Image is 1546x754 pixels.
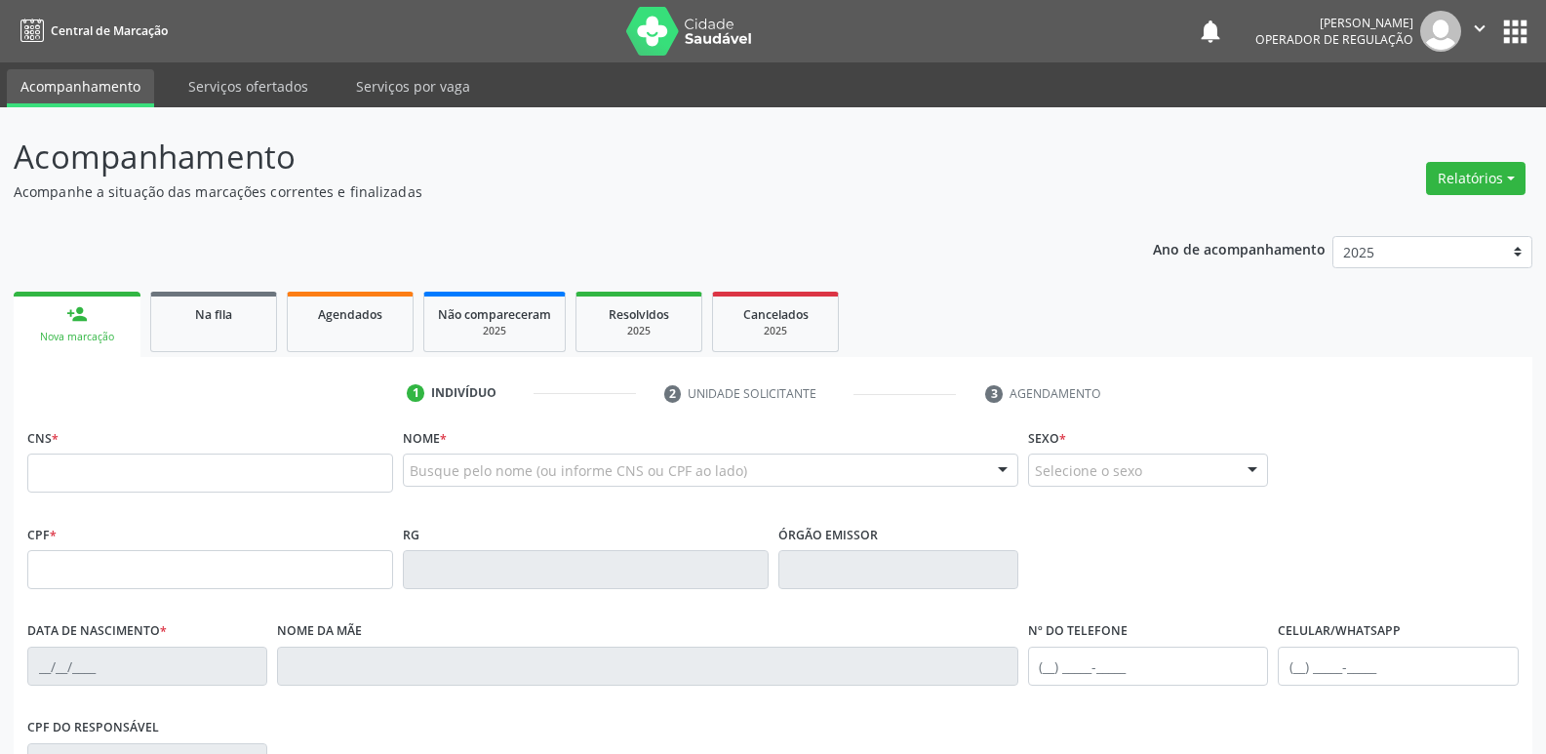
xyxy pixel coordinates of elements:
span: Cancelados [743,306,809,323]
img: img [1420,11,1461,52]
a: Central de Marcação [14,15,168,47]
input: (__) _____-_____ [1278,647,1518,686]
label: Sexo [1028,423,1066,454]
p: Acompanhamento [14,133,1077,181]
span: Resolvidos [609,306,669,323]
button: notifications [1197,18,1224,45]
div: Nova marcação [27,330,127,344]
a: Serviços ofertados [175,69,322,103]
span: Selecione o sexo [1035,460,1142,481]
div: 1 [407,384,424,402]
label: RG [403,520,419,550]
label: CNS [27,423,59,454]
button: apps [1498,15,1532,49]
span: Não compareceram [438,306,551,323]
label: CPF do responsável [27,713,159,743]
a: Serviços por vaga [342,69,484,103]
i:  [1469,18,1490,39]
label: CPF [27,520,57,550]
p: Ano de acompanhamento [1153,236,1326,260]
div: person_add [66,303,88,325]
div: Indivíduo [431,384,496,402]
label: Nome da mãe [277,616,362,647]
span: Na fila [195,306,232,323]
span: Busque pelo nome (ou informe CNS ou CPF ao lado) [410,460,747,481]
span: Central de Marcação [51,22,168,39]
div: 2025 [590,324,688,338]
label: Celular/WhatsApp [1278,616,1401,647]
label: Órgão emissor [778,520,878,550]
label: Nome [403,423,447,454]
div: [PERSON_NAME] [1255,15,1413,31]
button:  [1461,11,1498,52]
input: (__) _____-_____ [1028,647,1268,686]
a: Acompanhamento [7,69,154,107]
label: Nº do Telefone [1028,616,1128,647]
label: Data de nascimento [27,616,167,647]
button: Relatórios [1426,162,1526,195]
p: Acompanhe a situação das marcações correntes e finalizadas [14,181,1077,202]
div: 2025 [438,324,551,338]
div: 2025 [727,324,824,338]
span: Agendados [318,306,382,323]
input: __/__/____ [27,647,267,686]
span: Operador de regulação [1255,31,1413,48]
